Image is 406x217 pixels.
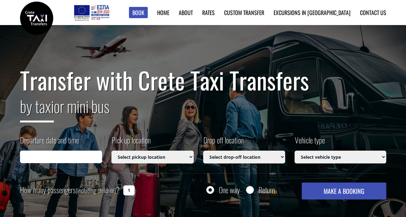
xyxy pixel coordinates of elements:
[259,186,275,194] label: Return
[111,135,151,151] label: Pick up location
[20,93,386,127] h2: or mini bus
[179,8,193,17] a: About
[20,94,54,122] span: by taxi
[73,3,110,22] img: e-bannersEUERDF180X90.jpg
[129,7,148,18] a: Book
[20,135,79,151] label: Departure date and time
[20,14,53,21] a: Crete Taxi Transfers | Safe Taxi Transfer Services from to Heraklion Airport, Chania Airport, Ret...
[295,135,325,151] label: Vehicle type
[20,2,53,35] img: Crete Taxi Transfers | Safe Taxi Transfer Services from to Heraklion Airport, Chania Airport, Ret...
[203,135,244,151] label: Drop off location
[302,183,386,199] button: MAKE A BOOKING
[20,67,386,93] h1: Transfer with Crete Taxi Transfers
[219,186,240,194] label: One way
[20,183,120,198] label: How many passengers ?
[274,8,351,17] a: Excursions in [GEOGRAPHIC_DATA]
[360,8,386,17] a: Contact us
[157,8,169,17] a: Home
[224,8,264,17] a: Custom Transfer
[76,186,116,195] small: (including children)
[202,8,215,17] a: Rates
